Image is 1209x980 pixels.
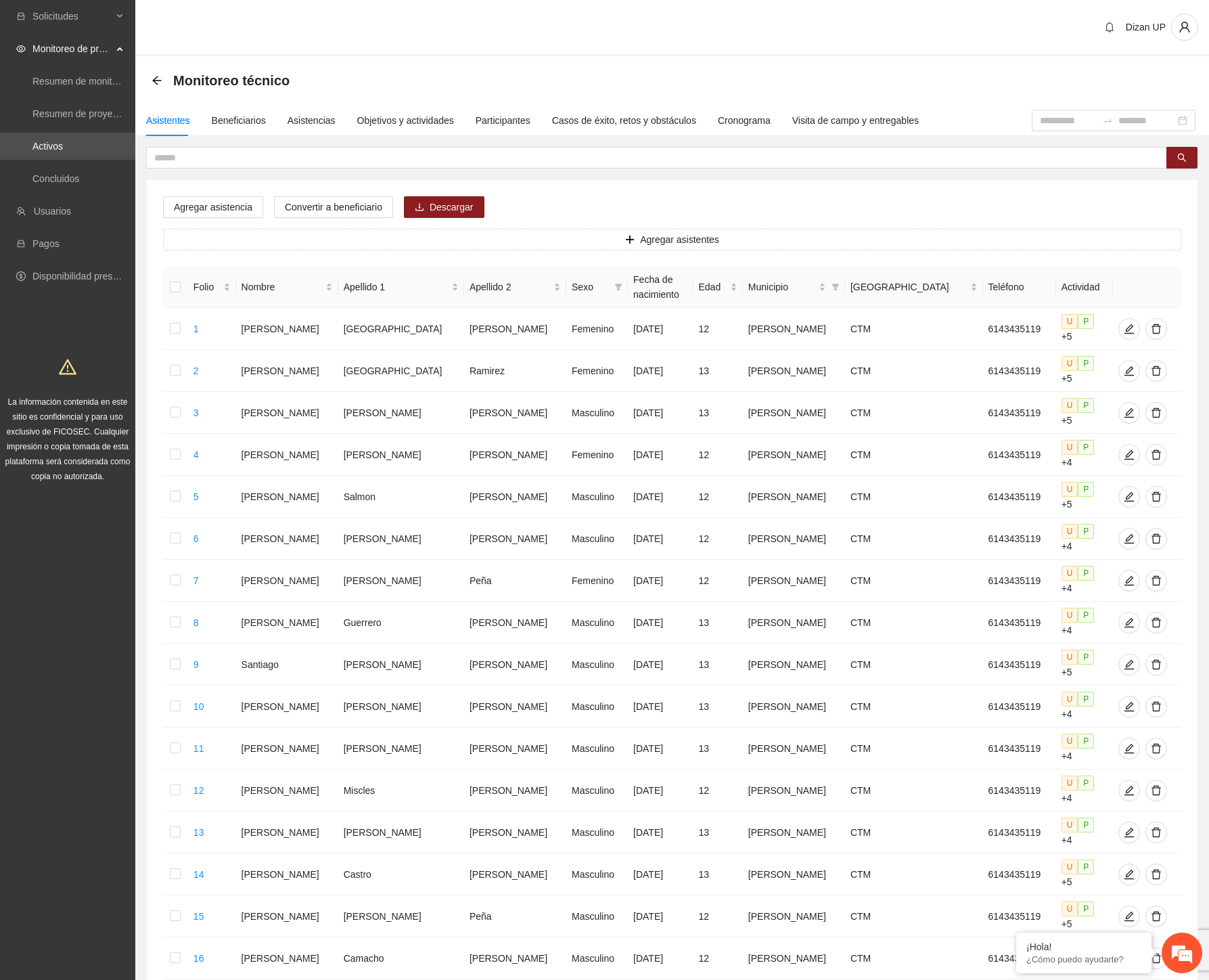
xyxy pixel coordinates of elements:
[693,811,742,853] td: 13
[1078,356,1094,371] span: P
[1145,318,1167,340] button: delete
[1118,360,1140,382] button: edit
[566,308,628,350] td: Femenino
[566,392,628,434] td: Masculino
[743,434,845,476] td: [PERSON_NAME]
[1146,701,1166,712] span: delete
[1119,324,1139,334] span: edit
[983,392,1056,434] td: 6143435119
[1118,528,1140,550] button: edit
[464,392,566,434] td: [PERSON_NAME]
[152,75,162,87] div: Back
[743,811,845,853] td: [PERSON_NAME]
[1146,575,1166,586] span: delete
[415,202,424,213] span: download
[193,911,204,922] a: 15
[743,728,845,770] td: [PERSON_NAME]
[566,770,628,811] td: Masculino
[845,267,983,308] th: Colonia
[1119,869,1139,880] span: edit
[566,686,628,728] td: Masculino
[32,108,177,119] a: Resumen de proyectos aprobados
[1056,644,1113,686] td: +5
[1062,524,1078,539] span: U
[1166,147,1197,169] button: search
[845,686,983,728] td: CTM
[1118,696,1140,717] button: edit
[338,434,464,476] td: [PERSON_NAME]
[566,560,628,602] td: Femenino
[464,686,566,728] td: [PERSON_NAME]
[1056,392,1113,434] td: +5
[1056,350,1113,392] td: +5
[193,659,199,670] a: 9
[1145,906,1167,927] button: delete
[1078,692,1094,707] span: P
[212,113,266,128] div: Beneficiarios
[193,869,204,880] a: 14
[32,76,131,87] a: Resumen de monitoreo
[743,644,845,686] td: [PERSON_NAME]
[236,560,338,602] td: [PERSON_NAME]
[1118,612,1140,633] button: edit
[188,267,236,308] th: Folio
[983,476,1056,518] td: 6143435119
[743,686,845,728] td: [PERSON_NAME]
[1078,482,1094,497] span: P
[193,743,204,754] a: 11
[628,770,693,811] td: [DATE]
[338,560,464,602] td: [PERSON_NAME]
[1118,486,1140,508] button: edit
[404,196,484,218] button: downloadDescargar
[1062,314,1078,329] span: U
[146,113,190,128] div: Asistentes
[242,280,323,294] span: Nombre
[338,392,464,434] td: [PERSON_NAME]
[470,280,551,294] span: Apellido 2
[552,113,696,128] div: Casos de éxito, retos y obstáculos
[1145,864,1167,885] button: delete
[285,200,382,215] span: Convertir a beneficiario
[1118,654,1140,675] button: edit
[1118,738,1140,759] button: edit
[1062,608,1078,623] span: U
[236,476,338,518] td: [PERSON_NAME]
[693,476,742,518] td: 12
[845,560,983,602] td: CTM
[1062,818,1078,832] span: U
[338,811,464,853] td: [PERSON_NAME]
[1119,743,1139,754] span: edit
[464,602,566,644] td: [PERSON_NAME]
[338,728,464,770] td: [PERSON_NAME]
[1062,398,1078,413] span: U
[566,602,628,644] td: Masculino
[1119,785,1139,796] span: edit
[1118,864,1140,885] button: edit
[193,533,199,544] a: 6
[628,392,693,434] td: [DATE]
[1145,612,1167,633] button: delete
[628,602,693,644] td: [DATE]
[1078,650,1094,665] span: P
[32,35,112,62] span: Monitoreo de proyectos
[1145,402,1167,424] button: delete
[236,728,338,770] td: [PERSON_NAME]
[743,770,845,811] td: [PERSON_NAME]
[193,575,199,586] a: 7
[1056,728,1113,770] td: +4
[16,12,26,21] span: inbox
[1145,528,1167,550] button: delete
[743,350,845,392] td: [PERSON_NAME]
[845,476,983,518] td: CTM
[983,434,1056,476] td: 6143435119
[831,283,840,291] span: filter
[628,308,693,350] td: [DATE]
[1145,696,1167,717] button: delete
[1145,780,1167,801] button: delete
[193,280,221,294] span: Folio
[236,602,338,644] td: [PERSON_NAME]
[32,173,79,184] a: Concluidos
[1146,953,1166,964] span: delete
[693,518,742,560] td: 12
[464,560,566,602] td: Peña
